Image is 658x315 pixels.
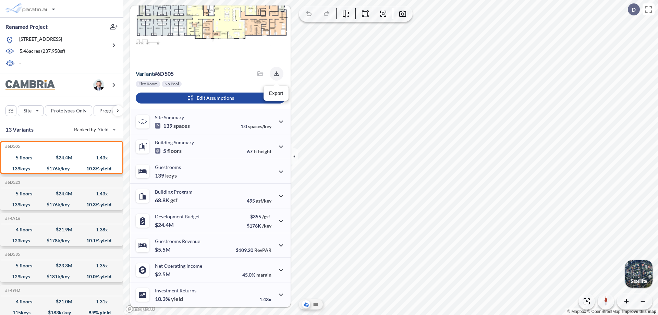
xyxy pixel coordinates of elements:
[138,81,158,87] p: Flex Room
[155,122,190,129] p: 139
[5,23,48,31] p: Renamed Project
[155,114,184,120] p: Site Summary
[302,300,310,308] button: Aerial View
[51,107,86,114] p: Prototypes Only
[155,214,200,219] p: Development Budget
[247,148,271,154] p: 67
[136,70,154,77] span: Variant
[155,172,177,179] p: 139
[625,260,653,288] img: Switcher Image
[125,305,156,313] a: Mapbox homepage
[258,148,271,154] span: height
[19,60,21,68] p: -
[155,164,181,170] p: Guestrooms
[262,214,270,219] span: /gsf
[632,7,636,13] p: D
[20,48,65,55] p: 5.46 acres ( 237,958 sf)
[247,214,271,219] p: $355
[98,126,109,133] span: Yield
[4,180,20,185] h5: Click to copy the code
[24,107,32,114] p: Site
[197,95,234,101] p: Edit Assumptions
[173,122,190,129] span: spaces
[247,223,271,229] p: $176K
[155,189,193,195] p: Building Program
[155,140,194,145] p: Building Summary
[4,216,20,221] h5: Click to copy the code
[136,70,174,77] p: # 6d505
[625,260,653,288] button: Switcher ImageSatellite
[155,238,200,244] p: Guestrooms Revenue
[170,197,178,204] span: gsf
[241,123,271,129] p: 1.0
[5,125,34,134] p: 13 Variants
[4,144,20,149] h5: Click to copy the code
[5,80,55,90] img: BrandImage
[312,300,320,308] button: Site Plan
[155,246,172,253] p: $5.5M
[155,288,196,293] p: Investment Returns
[236,247,271,253] p: $109.20
[254,148,257,154] span: ft
[164,81,179,87] p: No Pool
[587,309,620,314] a: OpenStreetMap
[155,221,175,228] p: $24.4M
[4,252,20,257] h5: Click to copy the code
[165,172,177,179] span: keys
[248,123,271,129] span: spaces/key
[256,198,271,204] span: gsf/key
[99,107,119,114] p: Program
[259,296,271,302] p: 1.43x
[254,247,271,253] span: RevPAR
[247,198,271,204] p: 495
[94,105,131,116] button: Program
[155,271,172,278] p: $2.5M
[136,93,285,104] button: Edit Assumptions
[631,278,647,284] p: Satellite
[155,197,178,204] p: 68.8K
[19,36,62,44] p: [STREET_ADDRESS]
[262,223,271,229] span: /key
[167,147,182,154] span: floors
[93,80,104,90] img: user logo
[69,124,120,135] button: Ranked by Yield
[269,90,283,97] p: Export
[171,295,183,302] span: yield
[18,105,44,116] button: Site
[4,288,20,293] h5: Click to copy the code
[242,272,271,278] p: 45.0%
[567,309,586,314] a: Mapbox
[622,309,656,314] a: Improve this map
[155,147,182,154] p: 5
[256,272,271,278] span: margin
[45,105,92,116] button: Prototypes Only
[155,295,183,302] p: 10.3%
[155,263,202,269] p: Net Operating Income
